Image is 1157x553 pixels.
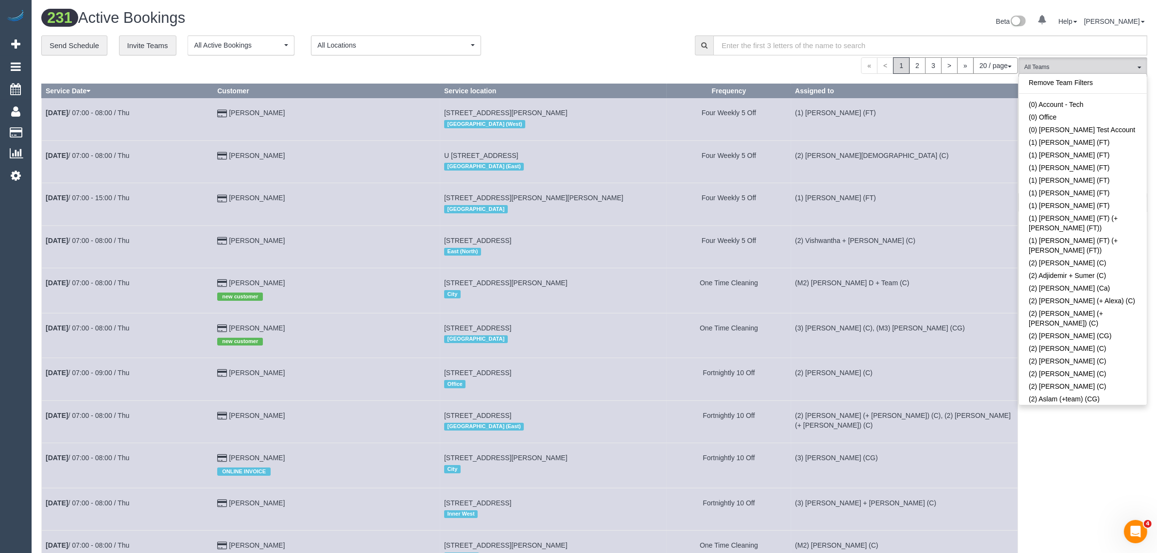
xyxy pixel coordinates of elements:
a: [DATE]/ 07:00 - 08:00 / Thu [46,541,129,549]
span: [GEOGRAPHIC_DATA] [444,205,508,213]
a: (2) [PERSON_NAME] (CG) [1019,329,1147,342]
span: 4 [1144,520,1152,528]
td: Service location [440,183,667,225]
td: Customer [213,313,440,358]
a: (2) [PERSON_NAME] (Ca) [1019,282,1147,294]
td: Service location [440,400,667,443]
td: Schedule date [42,443,213,488]
iframe: Intercom live chat [1124,520,1147,543]
a: [DATE]/ 07:00 - 08:00 / Thu [46,109,129,117]
i: Credit Card Payment [217,110,227,117]
i: Credit Card Payment [217,153,227,159]
b: [DATE] [46,324,68,332]
td: Customer [213,358,440,400]
td: Service location [440,98,667,140]
span: U [STREET_ADDRESS] [444,152,518,159]
a: Beta [996,17,1026,25]
b: [DATE] [46,541,68,549]
a: (2) Aslam (+team) (CG) [1019,393,1147,405]
a: [PERSON_NAME] [229,369,285,377]
div: Location [444,245,663,258]
button: All Teams [1019,57,1147,77]
span: 1 [893,57,910,74]
span: [STREET_ADDRESS] [444,237,511,244]
td: Assigned to [791,488,1018,530]
td: Service location [440,358,667,400]
td: Schedule date [42,358,213,400]
a: [DATE]/ 07:00 - 08:00 / Thu [46,279,129,287]
td: Frequency [667,140,791,183]
a: Invite Teams [119,35,176,56]
td: Schedule date [42,400,213,443]
td: Assigned to [791,225,1018,268]
a: [PERSON_NAME] [229,454,285,462]
a: Automaid Logo [6,10,25,23]
span: [STREET_ADDRESS] [444,369,511,377]
div: Location [444,378,663,390]
span: [STREET_ADDRESS][PERSON_NAME] [444,454,568,462]
td: Customer [213,140,440,183]
div: Location [444,203,663,215]
span: ONLINE INVOICE [217,467,271,475]
b: [DATE] [46,109,68,117]
b: [DATE] [46,369,68,377]
i: Credit Card Payment [217,542,227,549]
span: [GEOGRAPHIC_DATA] (West) [444,120,525,128]
span: « [861,57,878,74]
td: Assigned to [791,313,1018,358]
span: Inner West [444,510,478,518]
b: [DATE] [46,412,68,419]
td: Customer [213,400,440,443]
td: Customer [213,98,440,140]
td: Assigned to [791,358,1018,400]
div: Location [444,160,663,173]
a: (1) [PERSON_NAME] (FT) [1019,199,1147,212]
a: [PERSON_NAME] [229,237,285,244]
i: Credit Card Payment [217,500,227,507]
a: [PERSON_NAME] [229,279,285,287]
td: Frequency [667,313,791,358]
span: Office [444,380,466,388]
b: [DATE] [46,237,68,244]
i: Credit Card Payment [217,325,227,332]
a: [DATE]/ 07:00 - 08:00 / Thu [46,412,129,419]
b: [DATE] [46,194,68,202]
span: All Teams [1024,63,1135,71]
a: (2) [PERSON_NAME] (+ [PERSON_NAME]) (C) [1019,307,1147,329]
span: [GEOGRAPHIC_DATA] [444,335,508,343]
i: Credit Card Payment [217,238,227,244]
a: [PERSON_NAME] [229,324,285,332]
td: Service location [440,225,667,268]
td: Service location [440,488,667,530]
span: [STREET_ADDRESS][PERSON_NAME] [444,279,568,287]
i: Credit Card Payment [217,280,227,287]
b: [DATE] [46,279,68,287]
span: new customer [217,338,263,346]
div: Location [444,333,663,346]
a: [DATE]/ 07:00 - 15:00 / Thu [46,194,129,202]
td: Customer [213,225,440,268]
a: (1) [PERSON_NAME] (FT) [1019,136,1147,149]
span: 231 [41,9,78,27]
a: (2) [PERSON_NAME] (C) [1019,257,1147,269]
a: (2) [PERSON_NAME] (C) [1019,355,1147,367]
td: Frequency [667,400,791,443]
a: [DATE]/ 07:00 - 08:00 / Thu [46,152,129,159]
a: (1) [PERSON_NAME] (FT) [1019,149,1147,161]
ol: All Teams [1019,57,1147,72]
a: (0) Account - Tech [1019,98,1147,111]
span: East (North) [444,248,481,256]
a: (1) [PERSON_NAME] (FT) [1019,174,1147,187]
div: Location [444,288,663,300]
a: (0) [PERSON_NAME] Test Account [1019,123,1147,136]
div: Location [444,420,663,433]
button: All Active Bookings [188,35,294,55]
td: Assigned to [791,268,1018,313]
td: Customer [213,268,440,313]
a: (1) [PERSON_NAME] (FT) [1019,187,1147,199]
img: New interface [1010,16,1026,28]
td: Assigned to [791,400,1018,443]
span: [STREET_ADDRESS][PERSON_NAME][PERSON_NAME] [444,194,623,202]
td: Assigned to [791,443,1018,488]
span: [STREET_ADDRESS] [444,324,511,332]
